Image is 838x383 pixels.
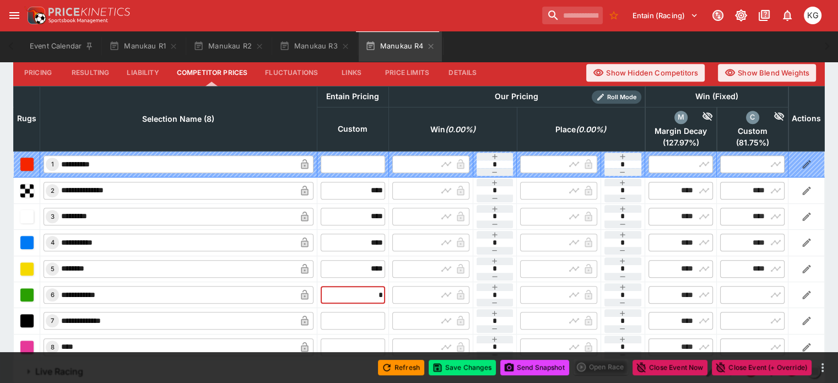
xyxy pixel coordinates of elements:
[49,160,56,168] span: 1
[576,123,606,136] em: ( 0.00 %)
[720,138,785,148] span: ( 81.75 %)
[688,111,713,124] div: Hide Competitor
[48,343,57,351] span: 8
[256,60,327,86] button: Fluctuations
[804,7,821,24] div: Kevin Gutschlag
[48,18,108,23] img: Sportsbook Management
[586,64,705,82] button: Show Hidden Competitors
[317,107,388,151] th: Custom
[130,112,226,126] span: Selection Name (8)
[24,4,46,26] img: PriceKinetics Logo
[317,86,388,107] th: Entain Pricing
[712,360,812,375] button: Close Event (+ Override)
[674,111,688,124] div: margin_decay
[429,360,496,375] button: Save Changes
[708,6,728,25] button: Connected to PK
[418,123,488,136] span: Win(0.00%)
[574,359,628,375] div: split button
[543,123,618,136] span: Place(0.00%)
[746,111,759,124] div: custom
[801,3,825,28] button: Kevin Gutschlag
[48,291,57,299] span: 6
[632,360,707,375] button: Close Event Now
[490,90,543,104] div: Our Pricing
[648,126,713,136] span: Margin Decay
[788,86,825,151] th: Actions
[759,111,785,124] div: Hide Competitor
[359,31,442,62] button: Manukau R4
[605,7,623,24] button: No Bookmarks
[187,31,271,62] button: Manukau R2
[168,60,257,86] button: Competitor Prices
[118,60,167,86] button: Liability
[102,31,185,62] button: Manukau R1
[645,86,788,107] th: Win (Fixed)
[603,93,641,102] span: Roll Mode
[63,60,118,86] button: Resulting
[376,60,438,86] button: Price Limits
[48,187,57,195] span: 2
[14,86,40,151] th: Rugs
[816,361,829,374] button: more
[542,7,603,24] input: search
[754,6,774,25] button: Documentation
[592,90,641,104] div: Show/hide Price Roll mode configuration.
[720,126,785,136] span: Custom
[500,360,569,375] button: Send Snapshot
[48,265,57,273] span: 5
[23,31,100,62] button: Event Calendar
[48,239,57,246] span: 4
[48,213,57,220] span: 3
[48,317,56,325] span: 7
[273,31,356,62] button: Manukau R3
[378,360,424,375] button: Refresh
[445,123,475,136] em: ( 0.00 %)
[13,60,63,86] button: Pricing
[626,7,705,24] button: Select Tenant
[48,8,130,16] img: PriceKinetics
[731,6,751,25] button: Toggle light/dark mode
[4,6,24,25] button: open drawer
[777,6,797,25] button: Notifications
[327,60,376,86] button: Links
[648,138,713,148] span: ( 127.97 %)
[718,64,816,82] button: Show Blend Weights
[438,60,488,86] button: Details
